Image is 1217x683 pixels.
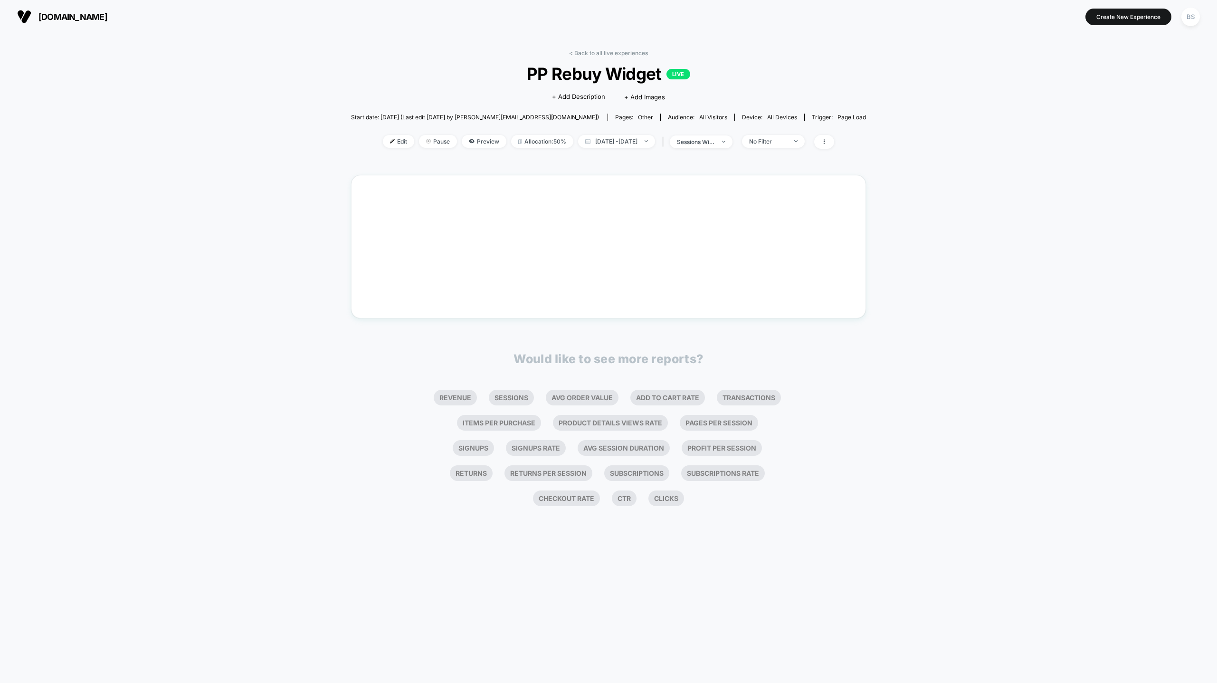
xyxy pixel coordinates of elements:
[578,135,655,148] span: [DATE] - [DATE]
[749,138,787,145] div: No Filter
[578,440,670,456] li: Avg Session Duration
[638,114,653,121] span: other
[546,390,618,405] li: Avg Order Value
[648,491,684,506] li: Clicks
[668,114,727,121] div: Audience:
[734,114,804,121] span: Device:
[419,135,457,148] span: Pause
[612,491,637,506] li: Ctr
[682,440,762,456] li: Profit Per Session
[569,49,648,57] a: < Back to all live experiences
[666,69,690,79] p: LIVE
[504,465,592,481] li: Returns Per Session
[717,390,781,405] li: Transactions
[518,139,522,144] img: rebalance
[489,390,534,405] li: Sessions
[552,92,605,102] span: + Add Description
[630,390,705,405] li: Add To Cart Rate
[615,114,653,121] div: Pages:
[450,465,493,481] li: Returns
[699,114,727,121] span: All Visitors
[767,114,797,121] span: all devices
[604,465,669,481] li: Subscriptions
[624,93,665,101] span: + Add Images
[453,440,494,456] li: Signups
[17,10,31,24] img: Visually logo
[677,138,715,145] div: sessions with impression
[434,390,477,405] li: Revenue
[812,114,866,121] div: Trigger:
[1085,9,1171,25] button: Create New Experience
[383,135,414,148] span: Edit
[722,141,725,143] img: end
[681,465,765,481] li: Subscriptions Rate
[14,9,110,24] button: [DOMAIN_NAME]
[426,139,431,144] img: end
[390,139,395,144] img: edit
[1179,7,1203,27] button: BS
[513,352,704,366] p: Would like to see more reports?
[511,135,573,148] span: Allocation: 50%
[351,114,599,121] span: Start date: [DATE] (Last edit [DATE] by [PERSON_NAME][EMAIL_ADDRESS][DOMAIN_NAME])
[462,135,506,148] span: Preview
[506,440,566,456] li: Signups Rate
[553,415,668,431] li: Product Details Views Rate
[38,12,107,22] span: [DOMAIN_NAME]
[533,491,600,506] li: Checkout Rate
[1181,8,1200,26] div: BS
[377,64,840,84] span: PP Rebuy Widget
[645,140,648,142] img: end
[837,114,866,121] span: Page Load
[794,140,798,142] img: end
[660,135,670,149] span: |
[680,415,758,431] li: Pages Per Session
[457,415,541,431] li: Items Per Purchase
[585,139,590,144] img: calendar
